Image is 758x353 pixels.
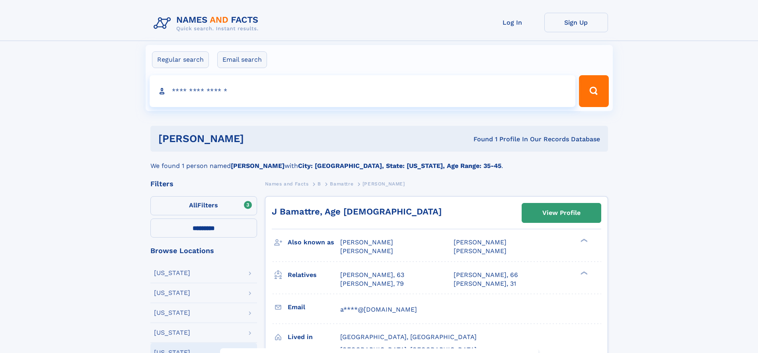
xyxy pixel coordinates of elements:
a: Bamattre [330,179,353,189]
div: ❯ [579,270,588,275]
h3: Lived in [288,330,340,344]
button: Search Button [579,75,608,107]
a: Names and Facts [265,179,309,189]
a: J Bamattre, Age [DEMOGRAPHIC_DATA] [272,207,442,216]
h1: [PERSON_NAME] [158,134,359,144]
div: Found 1 Profile In Our Records Database [359,135,600,144]
label: Filters [150,196,257,215]
b: [PERSON_NAME] [231,162,284,170]
b: City: [GEOGRAPHIC_DATA], State: [US_STATE], Age Range: 35-45 [298,162,501,170]
h3: Email [288,300,340,314]
div: View Profile [542,204,581,222]
span: Bamattre [330,181,353,187]
div: [US_STATE] [154,290,190,296]
a: [PERSON_NAME], 79 [340,279,404,288]
span: [PERSON_NAME] [362,181,405,187]
a: Sign Up [544,13,608,32]
div: [US_STATE] [154,270,190,276]
h3: Also known as [288,236,340,249]
div: Browse Locations [150,247,257,254]
div: [US_STATE] [154,310,190,316]
span: [PERSON_NAME] [340,238,393,246]
label: Regular search [152,51,209,68]
span: [PERSON_NAME] [454,238,507,246]
div: Filters [150,180,257,187]
div: ❯ [579,238,588,243]
span: [GEOGRAPHIC_DATA], [GEOGRAPHIC_DATA] [340,333,477,341]
h3: Relatives [288,268,340,282]
a: [PERSON_NAME], 63 [340,271,404,279]
a: View Profile [522,203,601,222]
a: Log In [481,13,544,32]
input: search input [150,75,576,107]
a: B [318,179,321,189]
a: [PERSON_NAME], 31 [454,279,516,288]
span: [PERSON_NAME] [340,247,393,255]
span: [PERSON_NAME] [454,247,507,255]
span: B [318,181,321,187]
div: We found 1 person named with . [150,152,608,171]
div: [US_STATE] [154,330,190,336]
label: Email search [217,51,267,68]
a: [PERSON_NAME], 66 [454,271,518,279]
span: All [189,201,197,209]
img: Logo Names and Facts [150,13,265,34]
